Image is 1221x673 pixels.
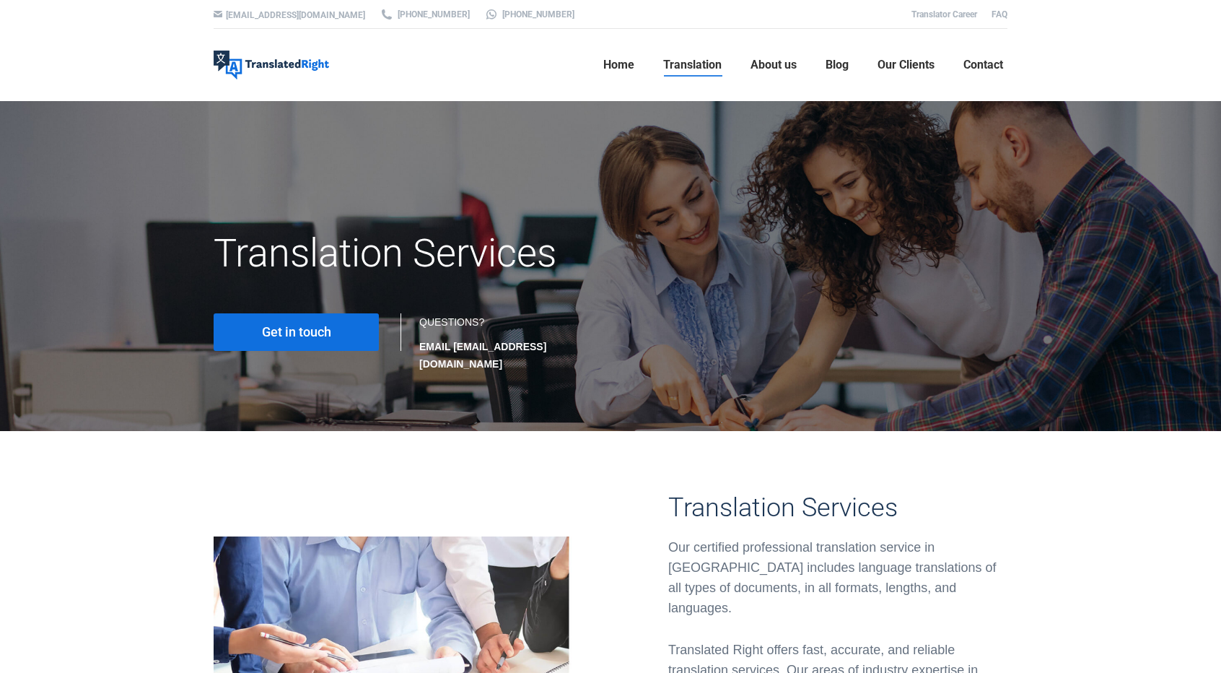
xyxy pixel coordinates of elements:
[262,325,331,339] span: Get in touch
[603,58,634,72] span: Home
[959,42,1007,88] a: Contact
[992,9,1007,19] a: FAQ
[484,8,574,21] a: [PHONE_NUMBER]
[878,58,935,72] span: Our Clients
[659,42,726,88] a: Translation
[873,42,939,88] a: Our Clients
[668,537,1007,618] div: Our certified professional translation service in [GEOGRAPHIC_DATA] includes language translation...
[419,341,546,370] strong: EMAIL [EMAIL_ADDRESS][DOMAIN_NAME]
[214,51,329,79] img: Translated Right
[750,58,797,72] span: About us
[214,313,379,351] a: Get in touch
[380,8,470,21] a: [PHONE_NUMBER]
[599,42,639,88] a: Home
[214,230,735,277] h1: Translation Services
[746,42,801,88] a: About us
[226,10,365,20] a: [EMAIL_ADDRESS][DOMAIN_NAME]
[419,313,596,373] div: QUESTIONS?
[826,58,849,72] span: Blog
[911,9,977,19] a: Translator Career
[668,492,1007,523] h3: Translation Services
[963,58,1003,72] span: Contact
[663,58,722,72] span: Translation
[821,42,853,88] a: Blog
